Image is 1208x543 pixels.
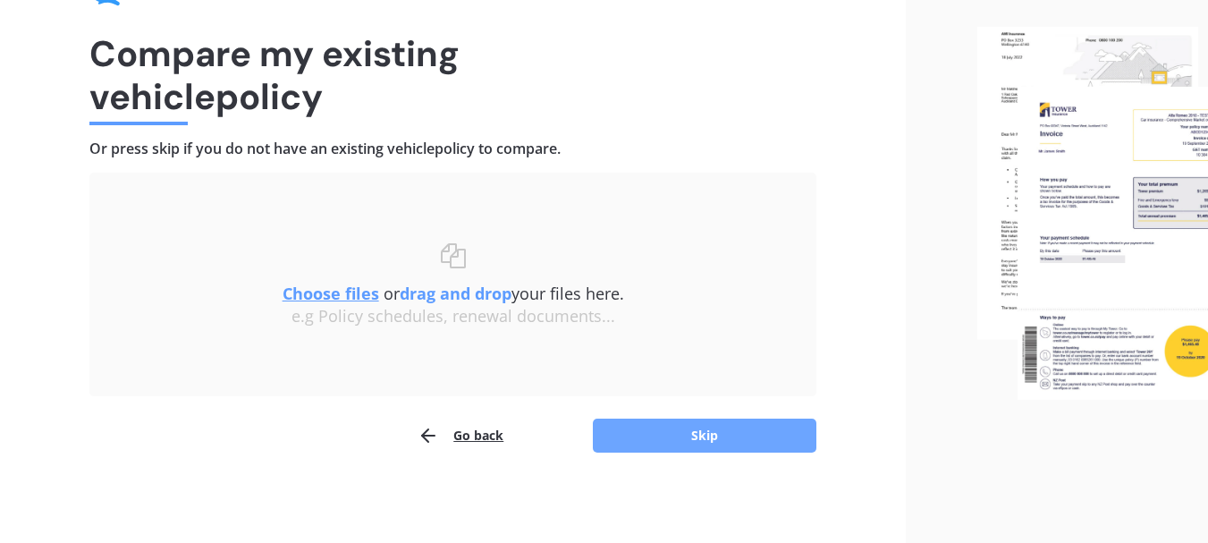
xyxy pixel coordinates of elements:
h1: Compare my existing vehicle policy [89,32,816,118]
button: Go back [418,418,503,454]
u: Choose files [283,283,379,304]
span: or your files here. [283,283,624,304]
h4: Or press skip if you do not have an existing vehicle policy to compare. [89,140,816,158]
div: e.g Policy schedules, renewal documents... [125,307,781,327]
img: files.webp [977,27,1208,399]
b: drag and drop [400,283,511,304]
button: Skip [593,419,816,453]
